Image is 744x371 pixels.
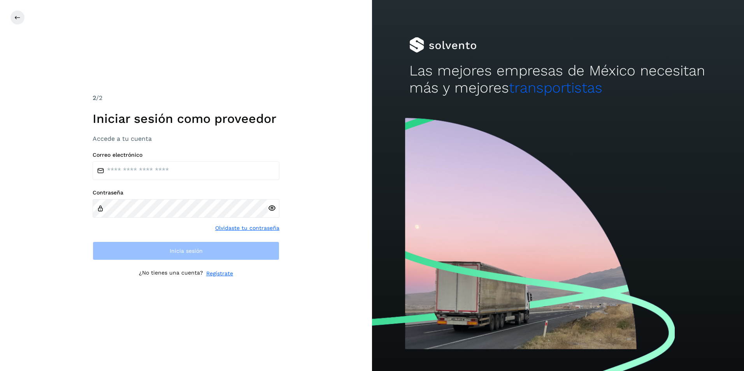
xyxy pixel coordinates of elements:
a: Olvidaste tu contraseña [215,224,279,232]
span: transportistas [509,79,602,96]
p: ¿No tienes una cuenta? [139,269,203,278]
h3: Accede a tu cuenta [93,135,279,142]
button: Inicia sesión [93,241,279,260]
span: Inicia sesión [170,248,203,254]
label: Contraseña [93,189,279,196]
h2: Las mejores empresas de México necesitan más y mejores [409,62,707,97]
a: Regístrate [206,269,233,278]
div: /2 [93,93,279,103]
span: 2 [93,94,96,101]
h1: Iniciar sesión como proveedor [93,111,279,126]
label: Correo electrónico [93,152,279,158]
